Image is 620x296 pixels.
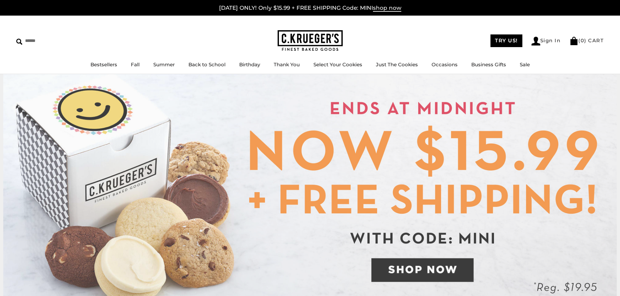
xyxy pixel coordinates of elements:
img: C.KRUEGER'S [278,30,343,51]
a: Business Gifts [471,61,506,68]
a: Occasions [432,61,458,68]
a: Birthday [239,61,260,68]
a: Bestsellers [90,61,117,68]
img: Bag [570,37,578,45]
img: Search [16,39,22,45]
a: (0) CART [570,37,604,44]
a: [DATE] ONLY! Only $15.99 + FREE SHIPPING Code: MINIshop now [219,5,401,12]
a: Thank You [274,61,300,68]
a: Back to School [188,61,226,68]
a: Fall [131,61,140,68]
a: TRY US! [490,34,522,47]
input: Search [16,36,94,46]
a: Sale [520,61,530,68]
img: Account [531,37,540,45]
a: Just The Cookies [376,61,418,68]
span: shop now [373,5,401,12]
a: Summer [153,61,175,68]
span: 0 [581,37,585,44]
a: Select Your Cookies [313,61,362,68]
a: Sign In [531,37,561,45]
